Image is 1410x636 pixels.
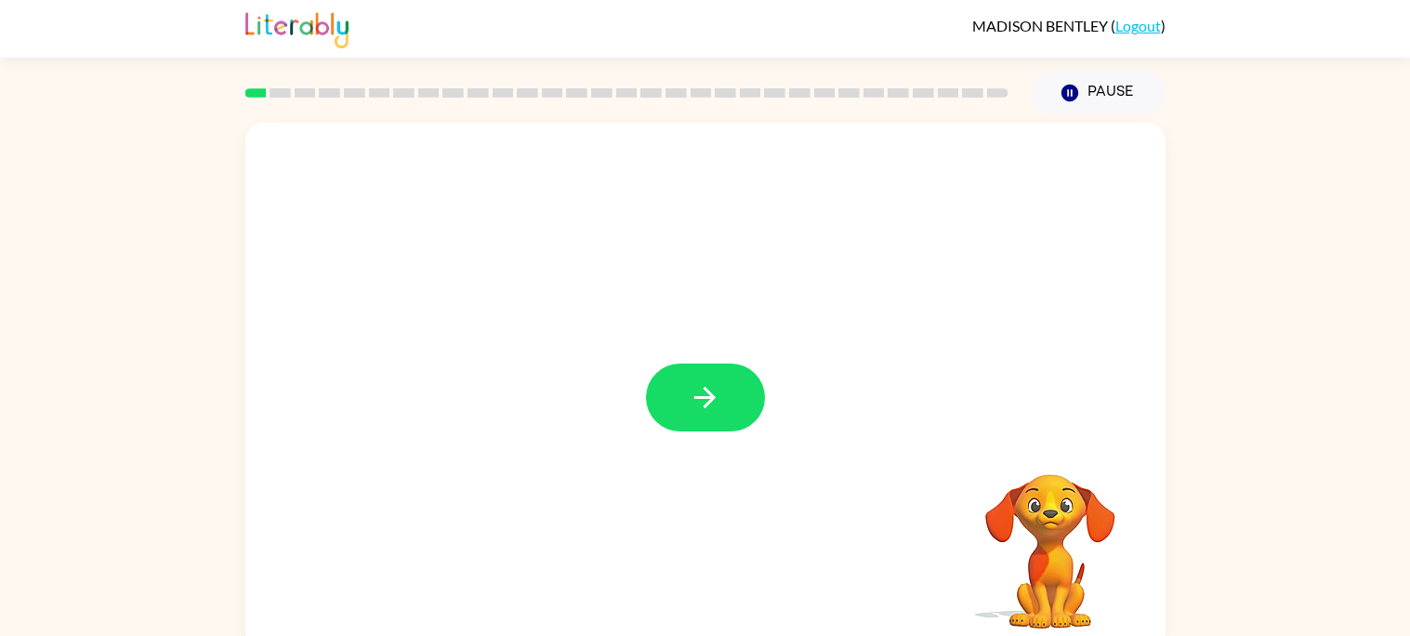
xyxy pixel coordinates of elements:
span: MADISON BENTLEY [972,17,1111,34]
img: Literably [245,7,349,48]
button: Pause [1031,72,1166,114]
video: Your browser must support playing .mp4 files to use Literably. Please try using another browser. [957,445,1143,631]
a: Logout [1115,17,1161,34]
div: ( ) [972,17,1166,34]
